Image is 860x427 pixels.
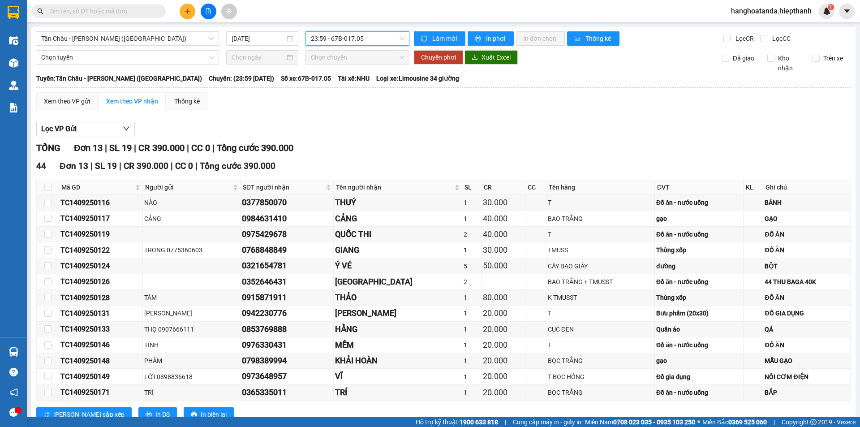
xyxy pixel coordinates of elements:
span: Lọc VP Gửi [41,123,77,134]
div: 30.000 [483,196,524,209]
div: BỘT [765,261,849,271]
span: search [37,8,43,14]
span: Cung cấp máy in - giấy in: [513,417,583,427]
div: 2 [464,229,480,239]
div: 1 [464,340,480,350]
span: Tên người nhận [336,182,453,192]
span: download [472,54,478,61]
td: TC1409250124 [59,258,143,274]
td: 0352646431 [241,274,333,290]
span: Tân Châu - Hồ Chí Minh (Giường) [41,32,214,45]
div: ĐỒ ĂN [765,245,849,255]
td: 0984631410 [241,211,333,227]
span: [PERSON_NAME] sắp xếp [53,410,125,419]
img: warehouse-icon [9,36,18,45]
td: QUỐC THI [334,227,462,242]
div: 50.000 [483,259,524,272]
div: BAO TRẮNG [548,214,653,224]
td: 0365335011 [241,385,333,401]
div: NỒI CƠM ĐIỆN [765,372,849,382]
button: Chuyển phơi [414,50,463,65]
div: 0973648957 [242,370,331,383]
th: ĐVT [655,180,744,195]
span: Đơn 13 [74,142,103,153]
span: SL 19 [109,142,132,153]
td: MỀM [334,337,462,353]
span: Đã giao [729,53,758,63]
td: THẢO [334,290,462,306]
span: Chuyến: (23:59 [DATE]) [209,73,274,83]
div: T [548,308,653,318]
div: GIANG [335,244,460,256]
div: Xem theo VP gửi [44,96,90,106]
div: TC1409250171 [60,387,141,398]
div: 1 [464,388,480,397]
div: ĐỒ ĂN [765,293,849,302]
td: TC1409250131 [59,306,143,321]
span: | [171,161,173,171]
div: 0798389994 [242,354,331,367]
div: BÁNH [765,198,849,207]
td: 0853769888 [241,322,333,337]
img: logo-vxr [8,6,19,19]
td: 0973648957 [241,369,333,384]
div: BỌC TRẮNG [548,388,653,397]
div: 0853769888 [242,323,331,336]
span: aim [226,8,232,14]
div: CẢNG [335,212,460,225]
div: Đồ ăn - nước uống [656,388,742,397]
div: VĨ [335,370,460,383]
div: QÁ [765,324,849,334]
div: đường [656,261,742,271]
div: 1 [464,324,480,334]
td: Ý VÉ [334,258,462,274]
span: | [195,161,198,171]
div: TC1409250119 [60,229,141,240]
div: TRÍ [335,386,460,399]
td: 0798389994 [241,353,333,369]
div: ĐỒ ĂN [765,229,849,239]
span: hanghoatanda.hiepthanh [724,5,819,17]
div: Ý VÉ [335,259,460,272]
div: TMUSS [548,245,653,255]
img: warehouse-icon [9,81,18,90]
div: 0365335011 [242,386,331,399]
strong: 0708 023 035 - 0935 103 250 [613,418,695,426]
div: 0984631410 [242,212,331,225]
span: file-add [205,8,211,14]
div: 2 [464,277,480,287]
span: 23:59 - 67B-017.05 [311,32,404,45]
th: KL [744,180,764,195]
div: TÂM [144,293,239,302]
th: CR [482,180,526,195]
span: down [123,125,130,132]
div: THUÝ [335,196,460,209]
div: 20.000 [483,370,524,383]
span: sync [421,35,429,43]
td: 0976330431 [241,337,333,353]
div: Thùng xốp [656,245,742,255]
div: 0915871911 [242,291,331,304]
td: TC1409250119 [59,227,143,242]
button: file-add [201,4,216,19]
span: Tài xế: NHU [338,73,370,83]
div: 20.000 [483,307,524,319]
div: PHÀM [144,356,239,366]
td: TC1409250146 [59,337,143,353]
td: TC1409250171 [59,385,143,401]
div: TC1409250117 [60,213,141,224]
div: 0321654781 [242,259,331,272]
div: Đồ ăn - nước uống [656,198,742,207]
td: 0915871911 [241,290,333,306]
span: Trên xe [820,53,847,63]
span: In biên lai [201,410,227,419]
td: HẰNG [334,322,462,337]
span: Thống kê [585,34,612,43]
div: TC1409250124 [60,260,141,272]
span: | [134,142,136,153]
div: TC1409250116 [60,197,141,208]
span: Kho nhận [774,53,806,73]
span: Chọn chuyến [311,51,404,64]
th: Tên hàng [546,180,655,195]
button: downloadXuất Excel [464,50,518,65]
